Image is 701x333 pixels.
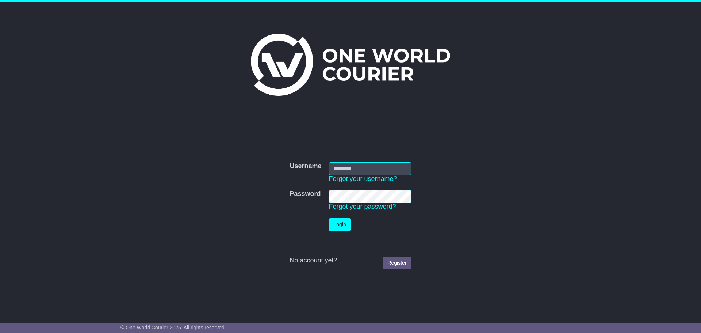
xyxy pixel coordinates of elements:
span: © One World Courier 2025. All rights reserved. [120,325,226,330]
div: No account yet? [290,257,411,265]
a: Forgot your username? [329,175,397,182]
label: Password [290,190,321,198]
label: Username [290,162,321,170]
button: Login [329,218,351,231]
a: Register [383,257,411,269]
a: Forgot your password? [329,203,396,210]
img: One World [251,34,450,96]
